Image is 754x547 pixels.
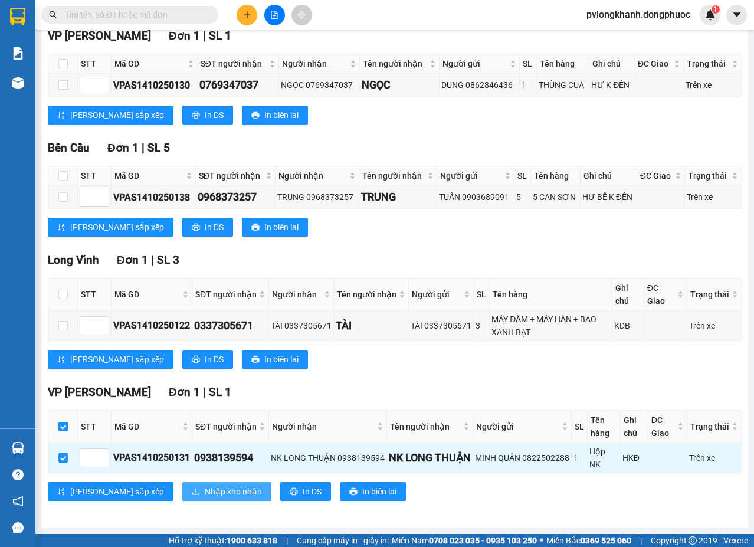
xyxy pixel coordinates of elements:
[70,353,164,366] span: [PERSON_NAME] sắp xếp
[182,482,271,501] button: downloadNhập kho nhận
[476,420,559,433] span: Người gửi
[361,189,435,205] div: TRUNG
[362,77,437,93] div: NGỌC
[689,451,739,464] div: Trên xe
[638,57,671,70] span: ĐC Giao
[581,536,631,545] strong: 0369 525 060
[251,355,260,365] span: printer
[522,78,535,91] div: 1
[251,111,260,120] span: printer
[192,311,269,341] td: 0337305671
[690,288,729,301] span: Trạng thái
[48,385,151,399] span: VP [PERSON_NAME]
[429,536,537,545] strong: 0708 023 035 - 0935 103 250
[440,169,502,182] span: Người gửi
[278,169,347,182] span: Người nhận
[411,319,471,332] div: TÀI 0337305671
[205,221,224,234] span: In DS
[690,420,729,433] span: Trạng thái
[362,485,396,498] span: In biên lai
[732,9,742,20] span: caret-down
[412,288,461,301] span: Người gửi
[280,482,331,501] button: printerIn DS
[12,77,24,89] img: warehouse-icon
[199,77,277,93] div: 0769347037
[589,445,618,471] div: Hộp NK
[192,111,200,120] span: printer
[4,7,57,59] img: logo
[169,29,200,42] span: Đơn 1
[78,166,112,186] th: STT
[182,218,233,237] button: printerIn DS
[48,253,99,267] span: Long Vĩnh
[387,443,473,473] td: NK LONG THUẬN
[209,29,231,42] span: SL 1
[712,5,720,14] sup: 1
[286,534,288,547] span: |
[114,288,180,301] span: Mã GD
[297,11,306,19] span: aim
[514,166,531,186] th: SL
[205,353,224,366] span: In DS
[546,534,631,547] span: Miền Bắc
[113,318,190,333] div: VPAS1410250122
[70,109,164,122] span: [PERSON_NAME] sắp xếp
[686,78,739,91] div: Trên xe
[360,74,440,97] td: NGỌC
[614,319,642,332] div: KDB
[476,319,487,332] div: 3
[114,57,185,70] span: Mã GD
[195,420,257,433] span: SĐT người nhận
[48,482,173,501] button: sort-ascending[PERSON_NAME] sắp xếp
[32,64,145,73] span: -----------------------------------------
[340,482,406,501] button: printerIn biên lai
[12,47,24,60] img: solution-icon
[337,288,396,301] span: Tên người nhận
[242,106,308,125] button: printerIn biên lai
[114,169,183,182] span: Mã GD
[334,311,409,341] td: TÀI
[48,218,173,237] button: sort-ascending[PERSON_NAME] sắp xếp
[264,5,285,25] button: file-add
[474,279,490,311] th: SL
[442,57,507,70] span: Người gửi
[589,54,635,74] th: Ghi chú
[621,411,648,443] th: Ghi chú
[362,169,425,182] span: Tên người nhận
[651,414,675,440] span: ĐC Giao
[203,29,206,42] span: |
[291,5,312,25] button: aim
[227,536,277,545] strong: 1900 633 818
[441,78,517,91] div: DUNG 0862846436
[516,191,529,204] div: 5
[48,29,151,42] span: VP [PERSON_NAME]
[4,86,72,93] span: In ngày:
[490,279,612,311] th: Tên hàng
[157,253,179,267] span: SL 3
[622,451,646,464] div: HKĐ
[573,451,585,464] div: 1
[192,487,200,497] span: download
[271,451,385,464] div: NK LONG THUẬN 0938139594
[687,191,739,204] div: Trên xe
[199,169,264,182] span: SĐT người nhận
[59,75,124,84] span: VPLK1410250004
[588,411,621,443] th: Tên hàng
[114,420,180,433] span: Mã GD
[272,288,322,301] span: Người nhận
[264,221,299,234] span: In biên lai
[390,420,461,433] span: Tên người nhận
[107,141,139,155] span: Đơn 1
[491,313,610,339] div: MÁY ĐẦM + MÁY HÀN + BAO XANH BẠT
[540,538,543,543] span: ⚪️
[48,106,173,125] button: sort-ascending[PERSON_NAME] sắp xếp
[705,9,716,20] img: icon-new-feature
[113,78,195,93] div: VPAS1410250130
[209,385,231,399] span: SL 1
[194,317,267,334] div: 0337305671
[198,189,274,205] div: 0968373257
[93,53,145,60] span: Hotline: 19001152
[182,350,233,369] button: printerIn DS
[48,350,173,369] button: sort-ascending[PERSON_NAME] sắp xếp
[48,141,90,155] span: Bến Cầu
